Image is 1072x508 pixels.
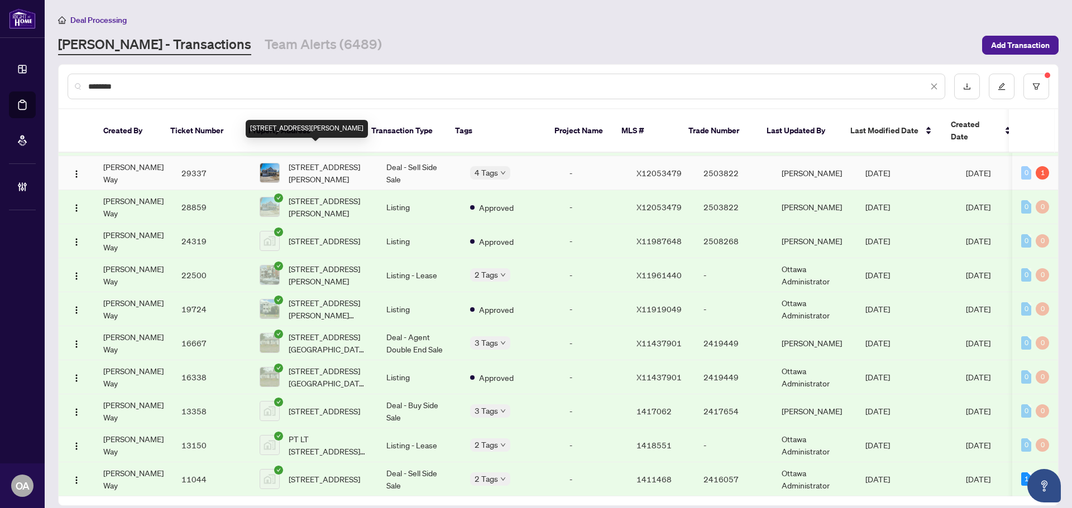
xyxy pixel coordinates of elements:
[966,338,990,348] span: [DATE]
[695,360,773,394] td: 2419449
[865,202,890,212] span: [DATE]
[963,83,971,90] span: download
[989,74,1014,99] button: edit
[612,109,679,153] th: MLS #
[1036,302,1049,316] div: 0
[1036,268,1049,282] div: 0
[274,398,283,407] span: check-circle
[274,330,283,338] span: check-circle
[274,228,283,236] span: check-circle
[274,193,283,202] span: check-circle
[561,394,628,428] td: -
[68,402,85,420] button: Logo
[636,168,682,178] span: X12053479
[289,263,368,287] span: [STREET_ADDRESS][PERSON_NAME]
[966,202,990,212] span: [DATE]
[68,232,85,250] button: Logo
[773,360,856,394] td: Ottawa Administrator
[1027,469,1061,502] button: Open asap
[695,156,773,190] td: 2503822
[161,109,240,153] th: Ticket Number
[479,235,514,248] span: Approved
[930,83,938,90] span: close
[966,474,990,484] span: [DATE]
[773,292,856,326] td: Ottawa Administrator
[1036,336,1049,350] div: 0
[561,258,628,292] td: -
[636,372,682,382] span: X11437901
[103,400,164,422] span: [PERSON_NAME] Way
[695,224,773,258] td: 2508268
[679,109,758,153] th: Trade Number
[865,304,890,314] span: [DATE]
[274,296,283,304] span: check-circle
[260,367,279,386] img: thumbnail-img
[377,428,461,462] td: Listing - Lease
[72,204,81,212] img: Logo
[636,474,672,484] span: 1411468
[561,428,628,462] td: -
[289,405,360,417] span: [STREET_ADDRESS]
[561,190,628,224] td: -
[103,196,164,218] span: [PERSON_NAME] Way
[246,120,368,138] div: [STREET_ADDRESS][PERSON_NAME]
[1021,438,1031,452] div: 0
[289,433,368,457] span: PT LT [STREET_ADDRESS][PERSON_NAME]
[72,374,81,383] img: Logo
[966,304,990,314] span: [DATE]
[260,197,279,216] img: thumbnail-img
[561,156,628,190] td: -
[966,372,990,382] span: [DATE]
[260,299,279,318] img: thumbnail-img
[966,236,990,246] span: [DATE]
[636,304,682,314] span: X11919049
[475,166,498,179] span: 4 Tags
[966,440,990,450] span: [DATE]
[1021,370,1031,384] div: 0
[998,83,1006,90] span: edit
[500,408,506,414] span: down
[103,434,164,456] span: [PERSON_NAME] Way
[636,236,682,246] span: X11987648
[289,161,368,185] span: [STREET_ADDRESS][PERSON_NAME]
[500,272,506,278] span: down
[173,292,251,326] td: 19724
[260,265,279,284] img: thumbnail-img
[173,462,251,496] td: 11044
[173,156,251,190] td: 29337
[1021,404,1031,418] div: 0
[500,340,506,346] span: down
[773,394,856,428] td: [PERSON_NAME]
[1036,438,1049,452] div: 0
[377,292,461,326] td: Listing
[966,168,990,178] span: [DATE]
[68,470,85,488] button: Logo
[865,236,890,246] span: [DATE]
[475,472,498,485] span: 2 Tags
[500,476,506,482] span: down
[289,297,368,321] span: [STREET_ADDRESS][PERSON_NAME][PERSON_NAME], [GEOGRAPHIC_DATA] and [GEOGRAPHIC_DATA], [GEOGRAPHIC_...
[954,74,980,99] button: download
[58,35,251,55] a: [PERSON_NAME] - Transactions
[561,326,628,360] td: -
[636,270,682,280] span: X11961440
[377,224,461,258] td: Listing
[695,326,773,360] td: 2419449
[103,332,164,354] span: [PERSON_NAME] Way
[773,190,856,224] td: [PERSON_NAME]
[103,366,164,388] span: [PERSON_NAME] Way
[1021,336,1031,350] div: 0
[9,8,36,29] img: logo
[260,436,279,454] img: thumbnail-img
[173,360,251,394] td: 16338
[68,334,85,352] button: Logo
[695,428,773,462] td: -
[274,432,283,441] span: check-circle
[72,238,81,246] img: Logo
[377,462,461,496] td: Deal - Sell Side Sale
[103,230,164,252] span: [PERSON_NAME] Way
[773,326,856,360] td: [PERSON_NAME]
[377,394,461,428] td: Deal - Buy Side Sale
[274,262,283,270] span: check-circle
[377,360,461,394] td: Listing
